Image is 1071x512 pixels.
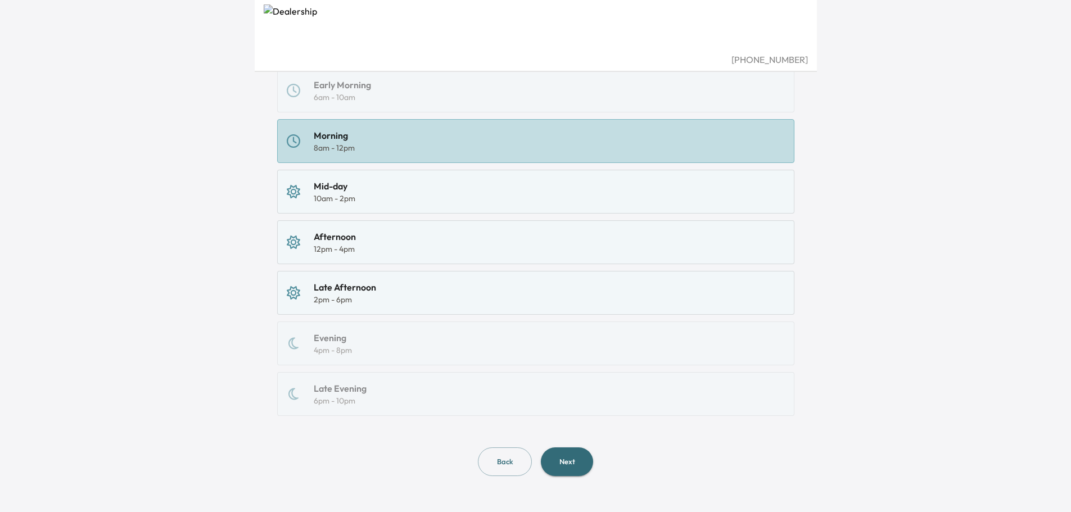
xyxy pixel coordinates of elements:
div: 12pm - 4pm [314,243,356,255]
div: 8am - 12pm [314,142,355,153]
div: Morning [314,129,355,142]
div: Late Afternoon [314,280,376,294]
div: 2pm - 6pm [314,294,376,305]
img: Dealership [264,4,808,53]
div: Mid-day [314,179,355,193]
div: Afternoon [314,230,356,243]
div: 10am - 2pm [314,193,355,204]
button: Back [478,447,532,476]
button: Next [541,447,593,476]
div: [PHONE_NUMBER] [264,53,808,66]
